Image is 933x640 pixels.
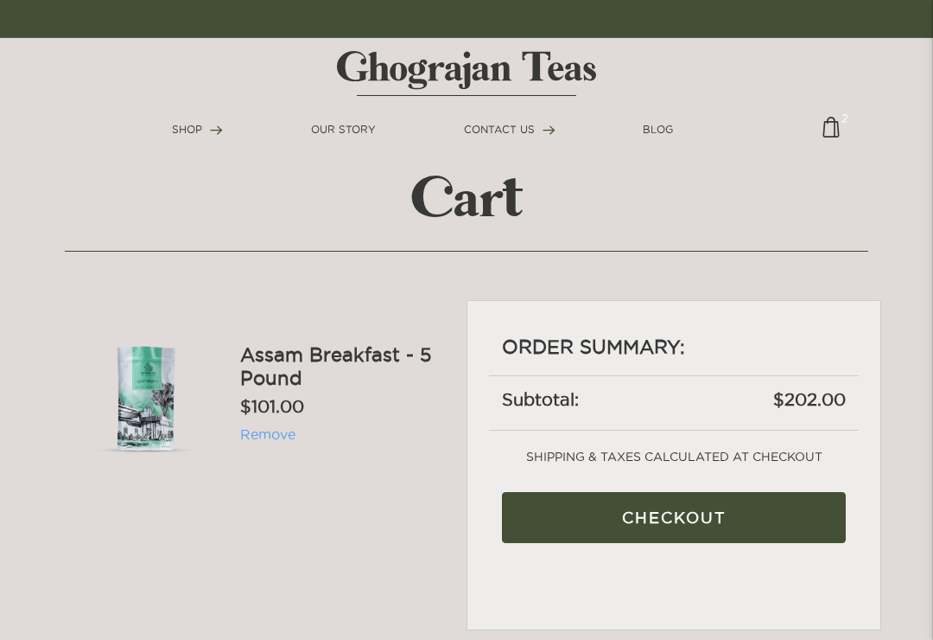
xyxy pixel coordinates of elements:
a: CONTACT US [464,122,555,138]
img: forward-arrow.svg [210,125,223,135]
a: Remove [240,426,295,442]
h4: Subtotal: [502,389,661,410]
input: Checkout [502,492,846,543]
img: assambreakangled_1920x.png [78,326,214,463]
a: OUR STORY [311,122,376,138]
a: 2 [822,117,840,150]
span: CONTACT US [464,124,535,135]
h3: Assam Breakfast - 5 Pound [240,343,441,389]
h4: $101.00 [240,396,441,417]
a: BLOG [643,122,673,138]
img: forward-arrow.svg [543,125,555,135]
h4: $202.00 [687,389,846,410]
h2: Cart [65,173,868,225]
img: cart-icon-matt.svg [822,117,840,150]
img: logo-matt.svg [337,51,596,96]
p: SHIPPING & TAXES CALCULATED AT CHECKOUT [502,448,846,466]
h3: ORDER SUMMARY: [502,336,846,358]
span: SHOP [172,124,202,135]
span: 2 [841,110,848,118]
a: SHOP [172,122,223,138]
